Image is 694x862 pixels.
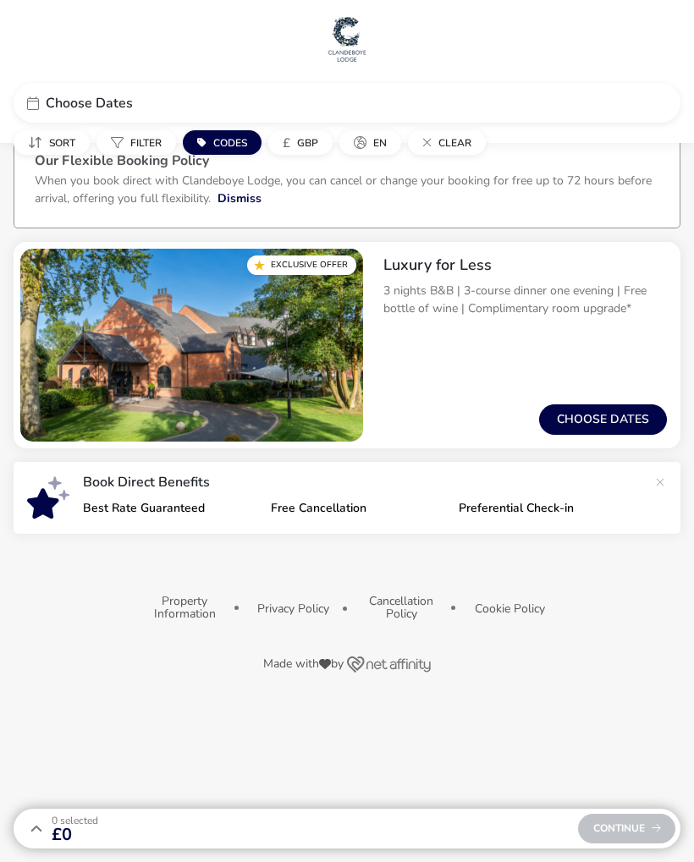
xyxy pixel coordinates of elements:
[339,130,408,155] naf-pibe-menu-bar-item: en
[20,249,363,442] swiper-slide: 1 / 1
[96,130,176,155] button: Filter
[213,136,247,150] span: Codes
[83,502,257,514] p: Best Rate Guaranteed
[373,136,387,150] span: en
[183,130,262,155] button: Codes
[14,130,96,155] naf-pibe-menu-bar-item: Sort
[14,130,90,155] button: Sort
[268,130,339,155] naf-pibe-menu-bar-item: £GBP
[383,282,667,317] p: 3 nights B&B | 3-course dinner one evening | Free bottle of wine | Complimentary room upgrade*
[459,502,633,514] p: Preferential Check-in
[297,136,318,150] span: GBP
[271,502,445,514] p: Free Cancellation
[339,130,401,155] button: en
[475,602,545,615] button: Cookie Policy
[35,173,652,206] p: When you book direct with Clandeboye Lodge, you can cancel or change your booking for free up to ...
[83,475,647,489] p: Book Direct Benefits
[370,242,680,344] div: Luxury for Less3 nights B&B | 3-course dinner one evening | Free bottle of wine | Complimentary r...
[14,83,680,123] div: Choose Dates
[140,595,229,621] button: Property Information
[283,135,290,151] i: £
[52,826,98,843] span: £0
[247,255,356,275] div: Exclusive Offer
[35,154,659,172] h3: Our Flexible Booking Policy
[593,823,661,834] span: Continue
[130,136,162,150] span: Filter
[383,255,667,275] h2: Luxury for Less
[218,189,262,207] button: Dismiss
[96,130,183,155] naf-pibe-menu-bar-item: Filter
[52,814,98,827] span: 0 Selected
[357,595,445,621] button: Cancellation Policy
[257,602,329,615] button: Privacy Policy
[578,814,675,843] div: Continue
[46,96,133,110] span: Choose Dates
[326,14,368,64] img: Main Website
[408,130,493,155] naf-pibe-menu-bar-item: Clear
[263,658,344,670] span: Made with by
[408,130,486,155] button: Clear
[49,136,75,150] span: Sort
[268,130,333,155] button: £GBP
[438,136,471,150] span: Clear
[539,404,667,435] button: Choose dates
[183,130,268,155] naf-pibe-menu-bar-item: Codes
